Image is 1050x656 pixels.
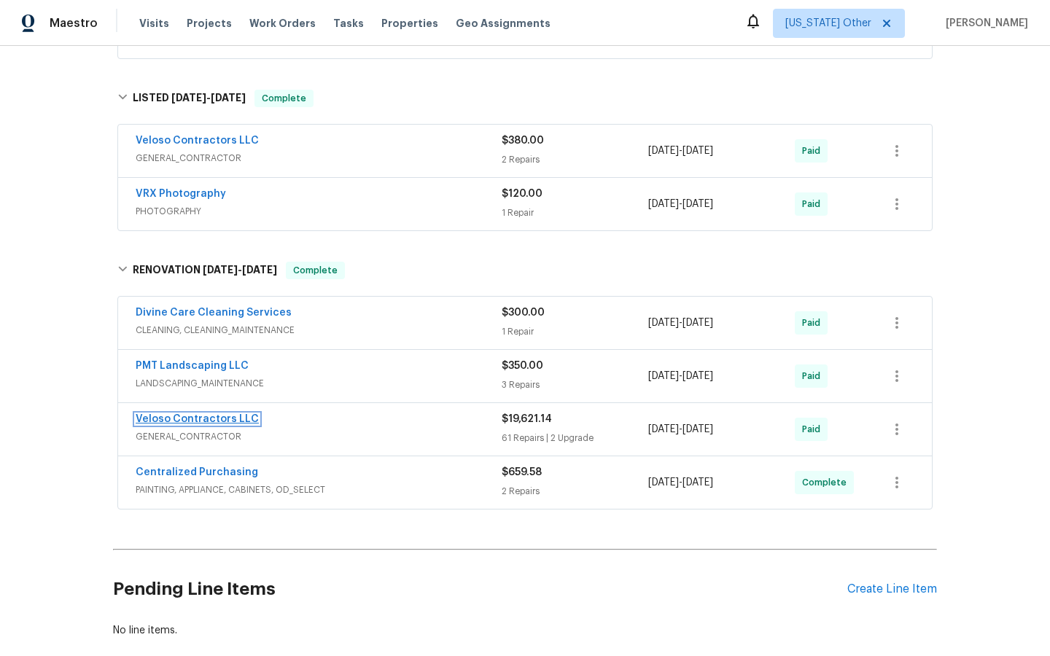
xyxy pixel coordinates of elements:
span: Properties [381,16,438,31]
span: [DATE] [682,371,713,381]
span: [DATE] [682,424,713,434]
span: [DATE] [682,318,713,328]
span: CLEANING, CLEANING_MAINTENANCE [136,323,502,337]
span: [DATE] [682,146,713,156]
div: 2 Repairs [502,484,648,499]
span: Paid [802,197,826,211]
span: [DATE] [648,424,679,434]
div: LISTED [DATE]-[DATE]Complete [113,75,937,122]
div: 2 Repairs [502,152,648,167]
div: 61 Repairs | 2 Upgrade [502,431,648,445]
span: $350.00 [502,361,543,371]
span: - [648,422,713,437]
a: Divine Care Cleaning Services [136,308,292,318]
a: PMT Landscaping LLC [136,361,249,371]
span: [DATE] [682,477,713,488]
div: 1 Repair [502,206,648,220]
span: Complete [287,263,343,278]
span: [DATE] [648,146,679,156]
a: VRX Photography [136,189,226,199]
span: GENERAL_CONTRACTOR [136,151,502,165]
span: [DATE] [211,93,246,103]
span: [PERSON_NAME] [940,16,1028,31]
span: $19,621.14 [502,414,552,424]
span: Complete [802,475,852,490]
span: - [203,265,277,275]
span: - [648,369,713,383]
span: LANDSCAPING_MAINTENANCE [136,376,502,391]
div: Create Line Item [847,582,937,596]
span: Visits [139,16,169,31]
span: $120.00 [502,189,542,199]
h2: Pending Line Items [113,555,847,623]
span: Paid [802,316,826,330]
span: PAINTING, APPLIANCE, CABINETS, OD_SELECT [136,483,502,497]
span: Complete [256,91,312,106]
span: - [171,93,246,103]
span: - [648,475,713,490]
span: - [648,144,713,158]
div: 3 Repairs [502,378,648,392]
a: Veloso Contractors LLC [136,136,259,146]
span: $659.58 [502,467,542,477]
span: Paid [802,422,826,437]
span: [DATE] [242,265,277,275]
span: [DATE] [682,199,713,209]
h6: RENOVATION [133,262,277,279]
div: RENOVATION [DATE]-[DATE]Complete [113,247,937,294]
span: Geo Assignments [456,16,551,31]
span: Paid [802,369,826,383]
a: Veloso Contractors LLC [136,414,259,424]
span: - [648,316,713,330]
span: [DATE] [648,371,679,381]
span: Tasks [333,18,364,28]
span: [DATE] [648,199,679,209]
span: $300.00 [502,308,545,318]
span: Paid [802,144,826,158]
span: [US_STATE] Other [785,16,871,31]
span: $380.00 [502,136,544,146]
span: Maestro [50,16,98,31]
a: Centralized Purchasing [136,467,258,477]
span: GENERAL_CONTRACTOR [136,429,502,444]
span: Projects [187,16,232,31]
div: No line items. [113,623,937,638]
span: [DATE] [648,477,679,488]
h6: LISTED [133,90,246,107]
span: [DATE] [171,93,206,103]
div: 1 Repair [502,324,648,339]
span: PHOTOGRAPHY [136,204,502,219]
span: [DATE] [203,265,238,275]
span: [DATE] [648,318,679,328]
span: Work Orders [249,16,316,31]
span: - [648,197,713,211]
